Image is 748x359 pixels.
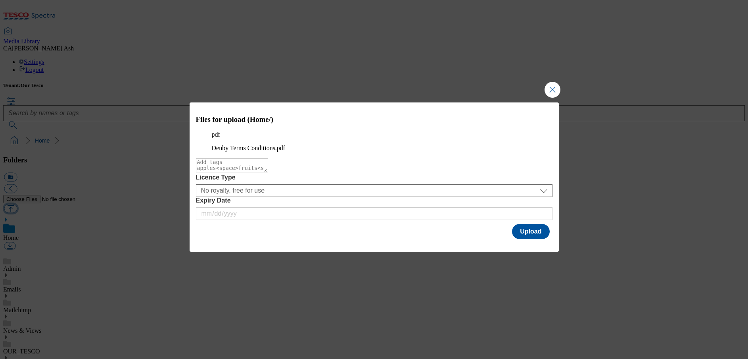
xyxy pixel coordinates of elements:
figcaption: Denby Terms Conditions.pdf [212,145,537,152]
p: pdf [212,131,537,138]
button: Close Modal [545,82,560,98]
div: Modal [190,102,559,252]
h3: Files for upload (Home/) [196,115,552,124]
label: Expiry Date [196,197,552,204]
button: Upload [512,224,549,239]
label: Licence Type [196,174,552,181]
